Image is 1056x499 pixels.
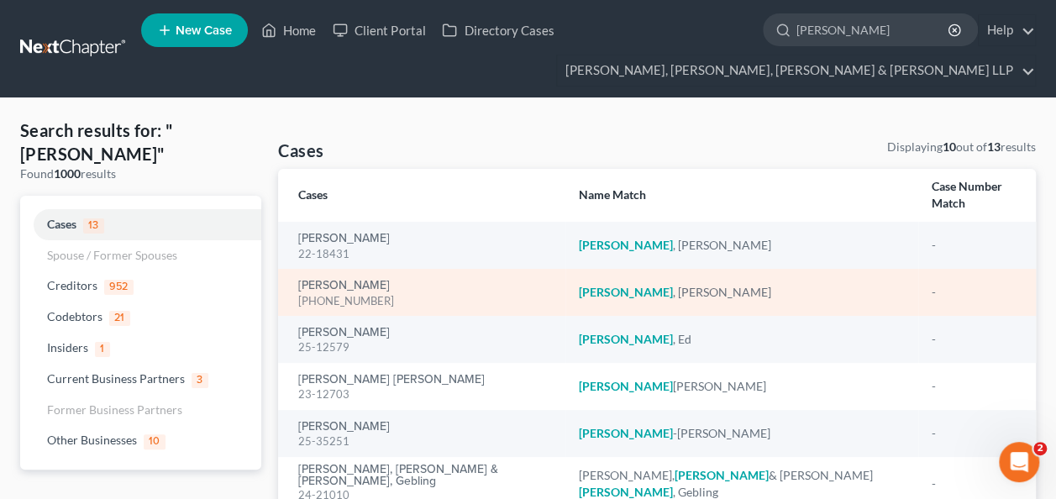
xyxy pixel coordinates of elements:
span: Spouse / Former Spouses [47,248,177,262]
div: , [PERSON_NAME] [579,237,905,254]
a: [PERSON_NAME] [298,233,390,244]
input: Search by name... [796,14,950,45]
th: Name Match [565,169,918,222]
a: Cases13 [20,209,261,240]
div: 25-12579 [298,339,551,355]
div: -[PERSON_NAME] [579,425,905,442]
div: [PHONE_NUMBER] [298,293,551,309]
em: [PERSON_NAME] [579,379,673,393]
em: [PERSON_NAME] [579,332,673,346]
span: 952 [104,280,134,295]
div: Displaying out of results [887,139,1036,155]
span: Creditors [47,278,97,292]
iframe: Intercom live chat [999,442,1039,482]
a: [PERSON_NAME] [298,280,390,292]
em: [PERSON_NAME] [579,426,673,440]
span: 3 [192,373,208,388]
a: Insiders1 [20,333,261,364]
div: - [932,475,1016,492]
a: Codebtors21 [20,302,261,333]
a: Current Business Partners3 [20,364,261,395]
div: - [932,425,1016,442]
a: Help [979,15,1035,45]
strong: 10 [943,139,956,154]
a: [PERSON_NAME] [PERSON_NAME] [298,374,485,386]
span: New Case [176,24,232,37]
span: 2 [1033,442,1047,455]
strong: 13 [987,139,1001,154]
span: Cases [47,217,76,231]
div: - [932,378,1016,395]
span: Other Businesses [47,433,137,447]
span: Insiders [47,340,88,355]
a: Former Business Partners [20,395,261,425]
a: Creditors952 [20,271,261,302]
div: - [932,237,1016,254]
a: Directory Cases [433,15,562,45]
span: 10 [144,434,165,449]
th: Case Number Match [918,169,1036,222]
em: [PERSON_NAME] [579,285,673,299]
div: 23-12703 [298,386,551,402]
em: [PERSON_NAME] [675,468,769,482]
a: [PERSON_NAME] [298,327,390,339]
a: [PERSON_NAME], [PERSON_NAME], [PERSON_NAME] & [PERSON_NAME] LLP [557,55,1035,86]
div: , Ed [579,331,905,348]
div: - [932,331,1016,348]
th: Cases [278,169,565,222]
em: [PERSON_NAME] [579,238,673,252]
span: Current Business Partners [47,371,185,386]
div: 25-35251 [298,433,551,449]
span: 13 [83,218,104,234]
a: Other Businesses10 [20,425,261,456]
span: 1 [95,342,110,357]
div: , [PERSON_NAME] [579,284,905,301]
div: - [932,284,1016,301]
div: Found results [20,165,261,182]
span: Codebtors [47,309,102,323]
a: Home [253,15,324,45]
div: 22-18431 [298,246,551,262]
a: Spouse / Former Spouses [20,240,261,271]
em: [PERSON_NAME] [579,485,673,499]
a: [PERSON_NAME], [PERSON_NAME] & [PERSON_NAME], Gebling [298,464,551,487]
a: Client Portal [324,15,433,45]
strong: 1000 [54,166,81,181]
h4: Cases [278,139,323,162]
span: 21 [109,311,130,326]
span: Former Business Partners [47,402,182,417]
h4: Search results for: "[PERSON_NAME]" [20,118,261,165]
a: [PERSON_NAME] [298,421,390,433]
div: [PERSON_NAME] [579,378,905,395]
